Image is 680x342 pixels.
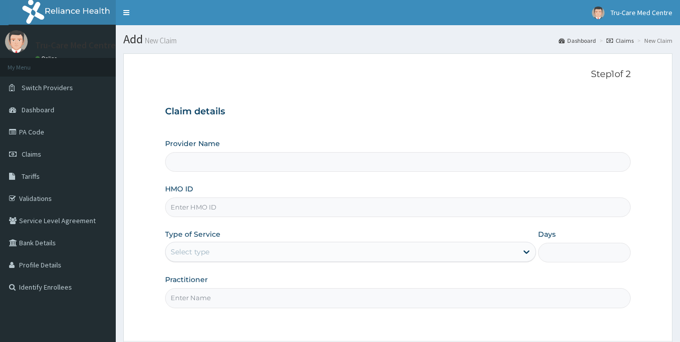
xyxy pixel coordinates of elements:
h1: Add [123,33,672,46]
img: User Image [592,7,605,19]
input: Enter HMO ID [165,197,631,217]
p: Tru-Care Med Centre [35,41,116,50]
div: Select type [171,247,209,257]
span: Claims [22,150,41,159]
span: Tariffs [22,172,40,181]
a: Claims [607,36,634,45]
li: New Claim [635,36,672,45]
span: Switch Providers [22,83,73,92]
label: Type of Service [165,229,220,239]
label: Days [538,229,556,239]
span: Dashboard [22,105,54,114]
p: Step 1 of 2 [165,69,631,80]
label: HMO ID [165,184,193,194]
label: Provider Name [165,139,220,149]
a: Online [35,55,59,62]
img: User Image [5,30,28,53]
input: Enter Name [165,288,631,308]
label: Practitioner [165,275,208,285]
a: Dashboard [559,36,596,45]
small: New Claim [143,37,177,44]
span: Tru-Care Med Centre [611,8,672,17]
h3: Claim details [165,106,631,117]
